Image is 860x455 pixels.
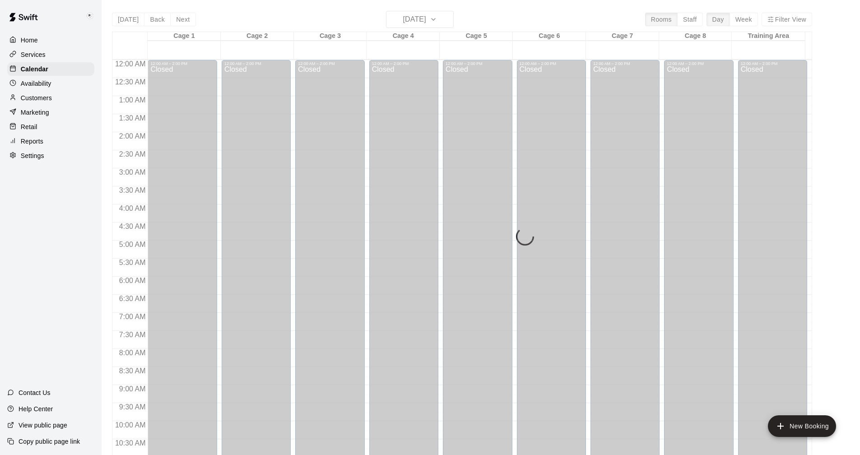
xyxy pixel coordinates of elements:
p: Contact Us [19,388,51,397]
span: 7:30 AM [117,331,148,339]
p: Retail [21,122,37,131]
p: Availability [21,79,51,88]
p: Customers [21,93,52,102]
span: 9:00 AM [117,385,148,393]
div: 12:00 AM – 2:00 PM [667,61,730,66]
span: 3:00 AM [117,168,148,176]
p: Home [21,36,38,45]
p: View public page [19,421,67,430]
img: Keith Brooks [84,11,95,22]
span: 8:30 AM [117,367,148,375]
span: 2:00 AM [117,132,148,140]
a: Calendar [7,62,94,76]
div: 12:00 AM – 2:00 PM [520,61,583,66]
div: 12:00 AM – 2:00 PM [298,61,362,66]
button: add [768,415,836,437]
div: Training Area [732,32,805,41]
span: 5:00 AM [117,241,148,248]
span: 12:00 AM [113,60,148,68]
p: Help Center [19,404,53,413]
p: Services [21,50,46,59]
p: Reports [21,137,43,146]
a: Services [7,48,94,61]
span: 4:30 AM [117,223,148,230]
span: 3:30 AM [117,186,148,194]
a: Settings [7,149,94,162]
div: Keith Brooks [83,7,102,25]
div: 12:00 AM – 2:00 PM [372,61,436,66]
span: 5:30 AM [117,259,148,266]
span: 8:00 AM [117,349,148,357]
span: 9:30 AM [117,403,148,411]
a: Home [7,33,94,47]
span: 10:00 AM [113,421,148,429]
div: 12:00 AM – 2:00 PM [224,61,288,66]
p: Copy public page link [19,437,80,446]
div: Cage 5 [440,32,513,41]
div: Cage 3 [294,32,367,41]
a: Availability [7,77,94,90]
div: Cage 7 [586,32,659,41]
span: 1:00 AM [117,96,148,104]
a: Customers [7,91,94,105]
div: Cage 2 [221,32,294,41]
a: Marketing [7,106,94,119]
span: 12:30 AM [113,78,148,86]
span: 6:30 AM [117,295,148,302]
span: 4:00 AM [117,204,148,212]
span: 10:30 AM [113,439,148,447]
span: 7:00 AM [117,313,148,320]
a: Retail [7,120,94,134]
a: Reports [7,135,94,148]
p: Settings [21,151,44,160]
div: 12:00 AM – 2:00 PM [741,61,804,66]
div: Cage 4 [367,32,440,41]
span: 1:30 AM [117,114,148,122]
span: 2:30 AM [117,150,148,158]
div: Cage 6 [513,32,586,41]
div: 12:00 AM – 2:00 PM [150,61,214,66]
div: 12:00 AM – 2:00 PM [446,61,509,66]
span: 6:00 AM [117,277,148,284]
div: Cage 1 [148,32,221,41]
p: Marketing [21,108,49,117]
p: Calendar [21,65,48,74]
div: 12:00 AM – 2:00 PM [593,61,657,66]
div: Cage 8 [659,32,732,41]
